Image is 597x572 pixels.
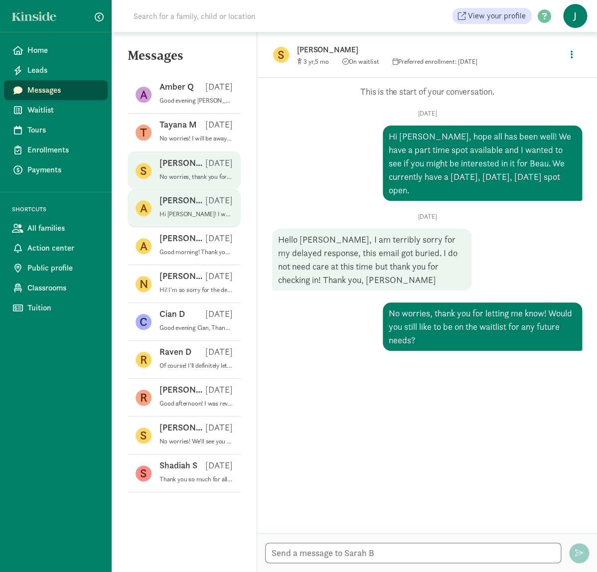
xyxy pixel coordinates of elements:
[159,400,233,408] p: Good afternoon! I was reviewing my current enrollment and found that I have a [DATE]/[DATE]/[DATE...
[452,8,532,24] a: View your profile
[4,120,108,140] a: Tours
[4,100,108,120] a: Waitlist
[27,164,100,176] span: Payments
[27,64,100,76] span: Leads
[136,314,151,330] figure: C
[205,346,233,358] p: [DATE]
[205,422,233,433] p: [DATE]
[159,97,233,105] p: Good evening [PERSON_NAME]! We are starting to fill spots that will be opening this fall and are ...
[272,213,582,221] p: [DATE]
[392,57,477,66] span: Preferred enrollment: [DATE]
[128,6,407,26] input: Search for a family, child or location
[159,248,233,256] p: Good morning! Thank you for your interest in our daycare and signing up for our waitlist. We do r...
[136,125,151,141] figure: T
[159,270,205,282] p: [PERSON_NAME]
[4,40,108,60] a: Home
[27,222,100,234] span: All families
[547,524,597,572] iframe: Chat Widget
[136,163,151,179] figure: S
[159,81,194,93] p: Amber Q
[159,362,233,370] p: Of course! I'll definitely let you know :)
[4,160,108,180] a: Payments
[27,44,100,56] span: Home
[136,87,151,103] figure: A
[303,57,315,66] span: 3
[159,157,205,169] p: [PERSON_NAME]
[159,119,197,131] p: Tayana M
[205,232,233,244] p: [DATE]
[297,43,563,57] p: [PERSON_NAME]
[4,140,108,160] a: Enrollments
[272,86,582,98] p: This is the start of your conversation.
[27,104,100,116] span: Waitlist
[136,352,151,368] figure: R
[315,57,329,66] span: 5
[4,60,108,80] a: Leads
[27,124,100,136] span: Tours
[27,282,100,294] span: Classrooms
[272,110,582,118] p: [DATE]
[159,232,205,244] p: [PERSON_NAME]
[342,57,379,66] span: On waitlist
[27,302,100,314] span: Tuition
[205,384,233,396] p: [DATE]
[4,238,108,258] a: Action center
[4,218,108,238] a: All families
[272,229,471,290] div: Hello [PERSON_NAME], I am terribly sorry for my delayed response, this email got buried. I do not...
[159,422,205,433] p: [PERSON_NAME]
[468,10,526,22] span: View your profile
[205,194,233,206] p: [DATE]
[159,437,233,445] p: No worries! We'll see you then :)
[383,126,582,201] div: Hi [PERSON_NAME], hope all has been well! We have a part time spot available and I wanted to see ...
[136,428,151,443] figure: S
[136,390,151,406] figure: R
[159,173,233,181] p: No worries, thank you for letting me know! Would you still like to be on the waitlist for any fut...
[159,324,233,332] p: Good evening Cian, Thank you for your interest in our daycare and signing up for our waitlist! We...
[205,81,233,93] p: [DATE]
[205,270,233,282] p: [DATE]
[205,459,233,471] p: [DATE]
[205,119,233,131] p: [DATE]
[159,194,205,206] p: [PERSON_NAME]
[205,157,233,169] p: [DATE]
[159,475,233,483] p: Thank you so much for all of your help!
[4,258,108,278] a: Public profile
[159,459,197,471] p: Shadiah S
[159,210,233,218] p: Hi [PERSON_NAME]! I was looking back at my notes and I don't think we ever had you come in for a ...
[383,302,582,351] div: No worries, thank you for letting me know! Would you still like to be on the waitlist for any fut...
[136,200,151,216] figure: A
[27,262,100,274] span: Public profile
[159,384,205,396] p: [PERSON_NAME] and [PERSON_NAME]
[205,308,233,320] p: [DATE]
[159,346,191,358] p: Raven D
[563,4,587,28] span: J
[136,276,151,292] figure: N
[4,278,108,298] a: Classrooms
[159,135,233,143] p: No worries! I will be away for an appointment from about 10:00-1:00 but my assistants will be her...
[159,286,233,294] p: Hi! I'm so sorry for the delay, it got a bit hectic [DATE] and this morning so I wasn't able to f...
[159,308,185,320] p: Cian D
[136,238,151,254] figure: A
[4,80,108,100] a: Messages
[27,242,100,254] span: Action center
[27,144,100,156] span: Enrollments
[4,298,108,318] a: Tuition
[273,47,289,63] figure: S
[27,84,100,96] span: Messages
[112,48,257,72] h5: Messages
[136,465,151,481] figure: S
